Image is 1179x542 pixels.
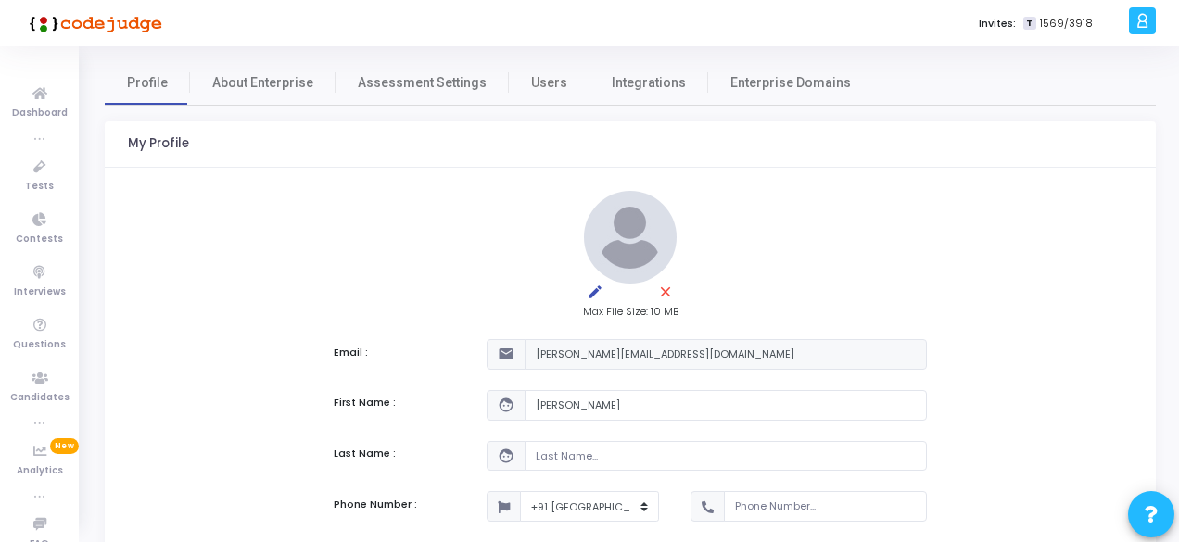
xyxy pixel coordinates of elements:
label: Last Name : [334,446,396,461]
input: Email... [525,339,927,370]
span: New [50,438,79,454]
mat-icon: edit [584,284,606,306]
span: Tests [25,179,54,195]
span: Candidates [10,390,70,406]
span: Enterprise Domains [730,73,851,93]
span: Profile [127,73,168,93]
div: Max File Size: 10 MB [334,304,927,320]
span: 1569/3918 [1040,16,1093,32]
mat-icon: close [654,284,677,306]
label: Phone Number : [334,497,417,512]
img: logo [23,5,162,42]
label: Invites: [979,16,1016,32]
span: About Enterprise [212,73,313,93]
span: Analytics [17,463,63,479]
input: First Name... [525,390,927,421]
span: T [1023,17,1035,31]
span: Assessment Settings [358,73,487,93]
h3: My Profile [128,136,189,151]
input: Last Name... [525,441,927,472]
span: Contests [16,232,63,247]
span: Users [531,73,567,93]
span: Integrations [612,73,686,93]
span: Questions [13,337,66,353]
label: Email : [334,345,368,360]
kt-portlet-header: My Profile [105,121,1156,168]
img: default.jpg [584,191,677,284]
span: Interviews [14,284,66,300]
label: First Name : [334,395,396,410]
input: Phone Number... [724,491,927,522]
span: Dashboard [12,106,68,121]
